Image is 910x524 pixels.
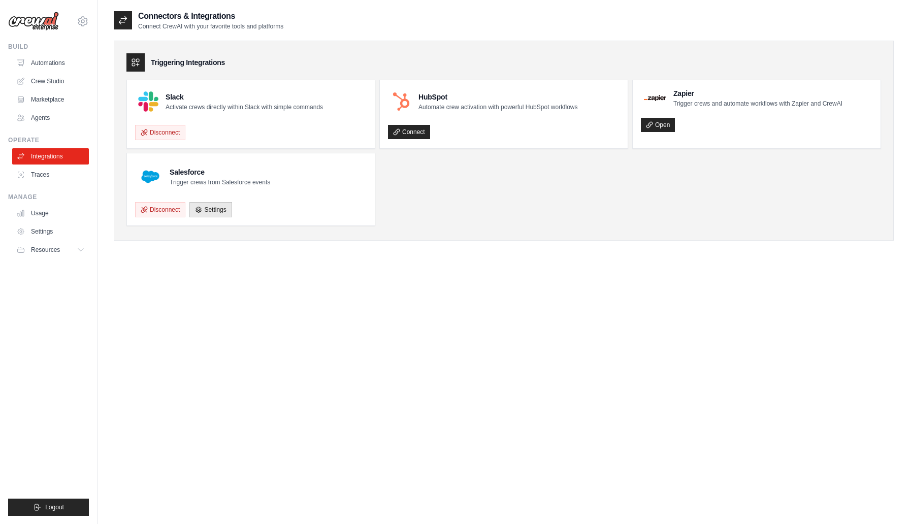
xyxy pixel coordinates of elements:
img: Zapier Logo [644,95,666,101]
a: Settings [189,202,232,217]
img: Salesforce Logo [138,165,162,189]
h4: Zapier [673,88,842,99]
a: Usage [12,205,89,221]
h3: Triggering Integrations [151,57,225,68]
a: Open [641,118,675,132]
h4: Salesforce [170,167,270,177]
p: Trigger crews from Salesforce events [170,178,270,186]
img: Logo [8,12,59,31]
img: HubSpot Logo [391,91,411,112]
a: Connect [388,125,430,139]
div: Manage [8,193,89,201]
h4: HubSpot [418,92,577,102]
div: Build [8,43,89,51]
button: Disconnect [135,125,185,140]
div: Operate [8,136,89,144]
span: Logout [45,503,64,511]
p: Activate crews directly within Slack with simple commands [166,103,323,111]
a: Traces [12,167,89,183]
h2: Connectors & Integrations [138,10,283,22]
a: Marketplace [12,91,89,108]
a: Agents [12,110,89,126]
button: Resources [12,242,89,258]
p: Trigger crews and automate workflows with Zapier and CrewAI [673,100,842,108]
a: Automations [12,55,89,71]
a: Crew Studio [12,73,89,89]
p: Automate crew activation with powerful HubSpot workflows [418,103,577,111]
span: Resources [31,246,60,254]
img: Slack Logo [138,91,158,112]
a: Integrations [12,148,89,165]
button: Disconnect [135,202,185,217]
h4: Slack [166,92,323,102]
button: Logout [8,499,89,516]
a: Settings [12,223,89,240]
p: Connect CrewAI with your favorite tools and platforms [138,22,283,30]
